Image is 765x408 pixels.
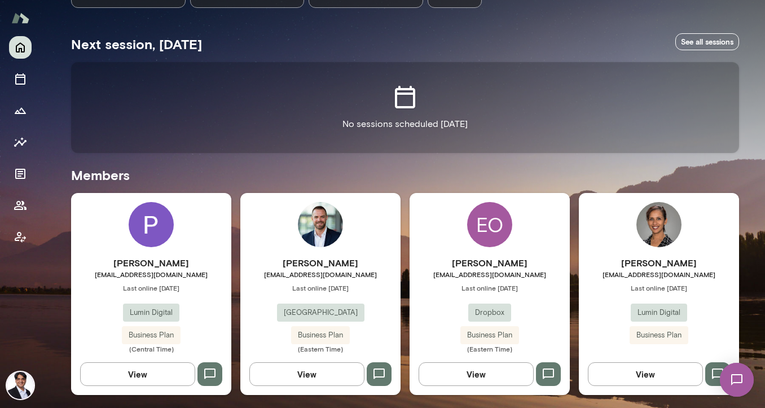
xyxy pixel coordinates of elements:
h6: [PERSON_NAME] [240,256,401,270]
span: Business Plan [630,330,688,341]
button: Members [9,194,32,217]
span: Business Plan [291,330,350,341]
button: View [249,362,364,386]
h5: Next session, [DATE] [71,35,202,53]
button: Home [9,36,32,59]
button: View [419,362,534,386]
button: Documents [9,163,32,185]
div: EO [467,202,512,247]
span: Business Plan [460,330,519,341]
button: Growth Plan [9,99,32,122]
img: Priscilla Romero [129,202,174,247]
h6: [PERSON_NAME] [579,256,739,270]
button: Insights [9,131,32,153]
button: View [80,362,195,386]
img: Mento [11,7,29,29]
img: Lavanya Rajan [636,202,682,247]
span: Last online [DATE] [240,283,401,292]
a: See all sessions [675,33,739,51]
span: Last online [DATE] [410,283,570,292]
span: (Eastern Time) [410,344,570,353]
span: Dropbox [468,307,511,318]
span: (Eastern Time) [240,344,401,353]
h6: [PERSON_NAME] [410,256,570,270]
span: [EMAIL_ADDRESS][DOMAIN_NAME] [410,270,570,279]
span: Last online [DATE] [71,283,231,292]
span: [EMAIL_ADDRESS][DOMAIN_NAME] [71,270,231,279]
span: [GEOGRAPHIC_DATA] [277,307,364,318]
span: (Central Time) [71,344,231,353]
button: Client app [9,226,32,248]
span: Business Plan [122,330,181,341]
img: Raj Manghani [7,372,34,399]
button: View [588,362,703,386]
span: Last online [DATE] [579,283,739,292]
h6: [PERSON_NAME] [71,256,231,270]
button: Sessions [9,68,32,90]
span: [EMAIL_ADDRESS][DOMAIN_NAME] [240,270,401,279]
span: Lumin Digital [123,307,179,318]
span: [EMAIL_ADDRESS][DOMAIN_NAME] [579,270,739,279]
img: Joshua Demers [298,202,343,247]
h5: Members [71,166,739,184]
p: No sessions scheduled [DATE] [342,117,468,131]
span: Lumin Digital [631,307,687,318]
